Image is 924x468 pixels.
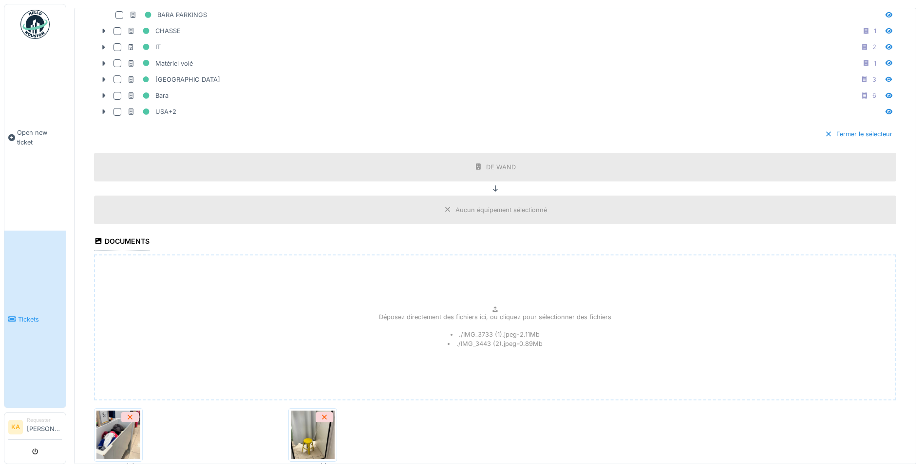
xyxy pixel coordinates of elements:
li: KA [8,420,23,434]
div: 3 [872,75,876,84]
div: Aucun équipement sélectionné [455,205,547,215]
div: DE WAND [486,162,516,172]
div: 6 [872,91,876,100]
img: xfzw9v6rcm6rcbstnwvalswe6gj6 [96,411,140,459]
img: s7jrsh04jsl0l6lzkzom8qf09nqx [291,411,335,459]
a: KA Requester[PERSON_NAME] [8,416,62,440]
img: Badge_color-CXgf-gQk.svg [20,10,50,39]
div: BARA PARKINGS [129,9,207,21]
li: [PERSON_NAME] [27,416,62,437]
div: Bara [127,90,169,102]
li: ./IMG_3443 (2).jpeg - 0.89 Mb [448,339,543,348]
div: [GEOGRAPHIC_DATA] [127,73,220,86]
div: IT [127,41,161,53]
div: 1 [874,59,876,68]
a: Tickets [4,231,66,408]
li: ./IMG_3733 (1).jpeg - 2.11 Mb [451,330,540,339]
p: Déposez directement des fichiers ici, ou cliquez pour sélectionner des fichiers [379,312,611,322]
a: Open new ticket [4,44,66,231]
span: Open new ticket [17,128,62,146]
div: 1 [874,26,876,36]
span: Tickets [18,315,62,324]
div: USA+2 [127,106,176,118]
div: 2 [872,42,876,52]
div: Fermer le sélecteur [821,127,896,141]
div: Documents [94,234,150,251]
div: CHASSE [127,25,181,37]
div: Matériel volé [127,57,193,70]
div: Requester [27,416,62,424]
